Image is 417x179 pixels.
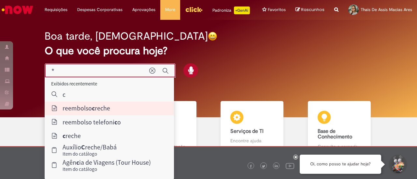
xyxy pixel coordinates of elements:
div: Oi, como posso te ajudar hoje? [300,155,381,174]
a: Tirar dúvidas Tirar dúvidas com Lupi Assist e Gen Ai [34,101,122,157]
button: Iniciar Conversa de Suporte [388,155,407,174]
span: More [165,6,175,13]
h2: O que você procura hoje? [45,45,372,57]
img: logo_footer_linkedin.png [275,164,278,168]
img: logo_footer_facebook.png [249,165,252,168]
span: Rascunhos [301,6,324,13]
h2: Boa tarde, [DEMOGRAPHIC_DATA] [45,31,208,42]
span: Thais De Assis Macias Ares [361,7,412,12]
b: Serviços de TI [230,128,264,134]
b: Base de Conhecimento [318,128,352,140]
a: Rascunhos [295,7,324,13]
img: happy-face.png [208,32,217,41]
span: Requisições [45,6,67,13]
span: Aprovações [132,6,155,13]
img: click_logo_yellow_360x200.png [185,5,203,14]
p: Encontre ajuda [230,137,274,144]
p: +GenAi [234,6,250,14]
div: Padroniza [212,6,250,14]
p: Consulte e aprenda [318,143,361,150]
span: Despesas Corporativas [77,6,122,13]
span: Favoritos [268,6,286,13]
a: Serviços de TI Encontre ajuda [208,101,296,157]
img: logo_footer_youtube.png [286,161,294,170]
a: Base de Conhecimento Consulte e aprenda [296,101,383,157]
img: ServiceNow [1,3,34,16]
img: logo_footer_twitter.png [262,165,265,168]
